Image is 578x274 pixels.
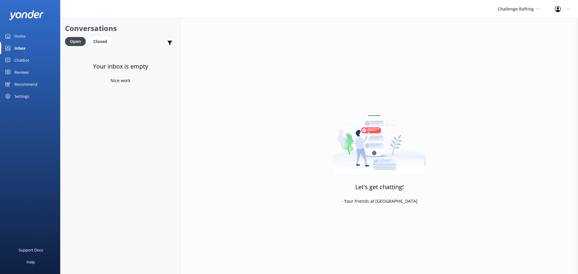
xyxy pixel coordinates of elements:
[19,244,43,256] div: Support Docs
[14,66,29,78] div: Reviews
[14,90,29,102] div: Settings
[65,37,86,46] div: Open
[14,54,29,66] div: Chatbot
[14,78,37,90] div: Recommend
[14,42,26,54] div: Inbox
[93,62,148,71] h3: Your inbox is empty
[65,38,89,45] a: Open
[9,10,44,20] img: yonder-white-logo.png
[65,23,176,34] h2: Conversations
[498,6,534,12] span: Challenge Rafting
[333,100,426,175] img: artwork of a man stealing a conversation from at giant smartphone
[89,38,115,45] a: Closed
[26,256,35,268] div: Help
[14,30,26,42] div: Home
[110,77,130,84] p: Nice work
[355,182,404,192] h3: Let's get chatting!
[341,198,418,205] p: - Your friends at [GEOGRAPHIC_DATA]
[89,37,112,46] div: Closed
